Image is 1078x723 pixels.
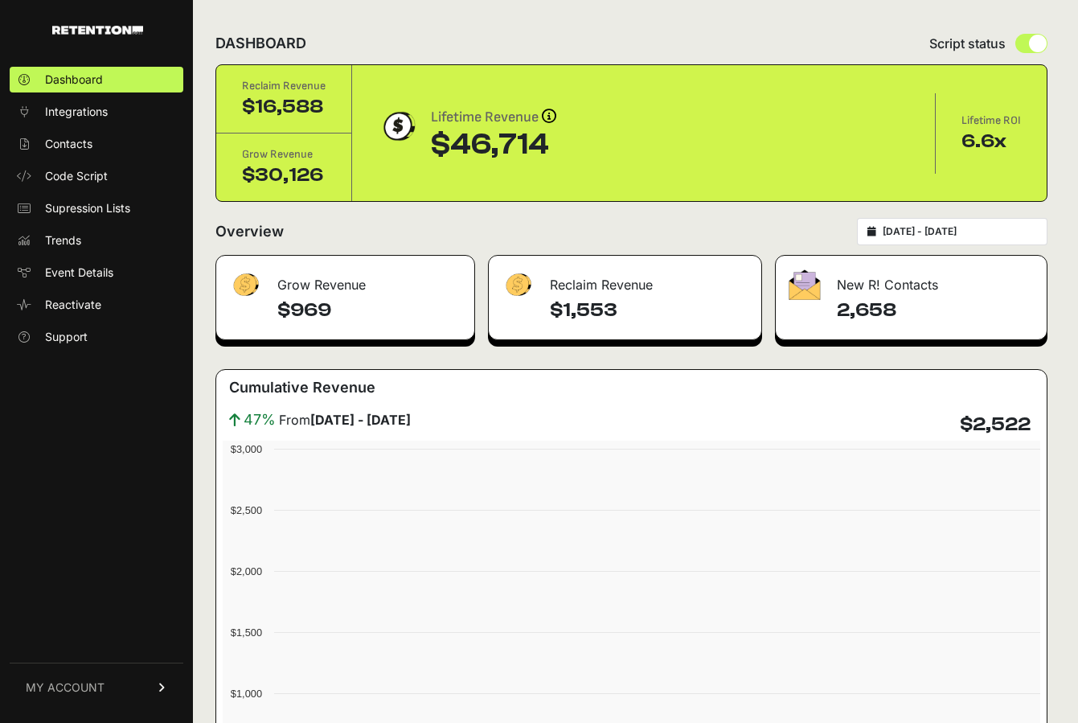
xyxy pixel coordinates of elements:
a: Support [10,324,183,350]
div: $46,714 [431,129,556,161]
span: From [279,410,411,429]
strong: [DATE] - [DATE] [310,412,411,428]
h4: $969 [277,298,461,323]
a: Trends [10,228,183,253]
a: MY ACCOUNT [10,663,183,712]
a: Supression Lists [10,195,183,221]
text: $2,000 [231,565,262,577]
a: Event Details [10,260,183,286]
img: fa-envelope-19ae18322b30453b285274b1b8af3d052b27d846a4fbe8435d1a52b978f639a2.png [789,269,821,300]
span: Trends [45,232,81,249]
div: Lifetime ROI [961,113,1021,129]
text: $1,500 [231,626,262,639]
h4: 2,658 [837,298,1034,323]
span: Reactivate [45,297,101,313]
div: Grow Revenue [216,256,474,304]
a: Reactivate [10,292,183,318]
text: $1,000 [231,688,262,700]
h4: $2,522 [960,412,1031,437]
div: Grow Revenue [242,146,326,162]
img: dollar-coin-05c43ed7efb7bc0c12610022525b4bbbb207c7efeef5aecc26f025e68dcafac9.png [378,106,418,146]
img: fa-dollar-13500eef13a19c4ab2b9ed9ad552e47b0d9fc28b02b83b90ba0e00f96d6372e9.png [229,269,261,301]
span: Dashboard [45,72,103,88]
span: 47% [244,409,276,431]
div: Reclaim Revenue [242,78,326,94]
h3: Cumulative Revenue [229,376,375,399]
img: Retention.com [52,26,143,35]
span: Code Script [45,168,108,184]
span: Script status [929,34,1006,53]
h2: Overview [215,220,284,243]
a: Code Script [10,163,183,189]
text: $2,500 [231,504,262,516]
a: Contacts [10,131,183,157]
a: Integrations [10,99,183,125]
a: Dashboard [10,67,183,92]
span: Integrations [45,104,108,120]
span: Supression Lists [45,200,130,216]
div: New R! Contacts [776,256,1047,304]
div: $16,588 [242,94,326,120]
div: Reclaim Revenue [489,256,761,304]
div: 6.6x [961,129,1021,154]
div: $30,126 [242,162,326,188]
span: MY ACCOUNT [26,680,105,696]
span: Support [45,329,88,345]
h2: DASHBOARD [215,32,306,55]
span: Event Details [45,265,113,281]
text: $3,000 [231,443,262,455]
span: Contacts [45,136,92,152]
img: fa-dollar-13500eef13a19c4ab2b9ed9ad552e47b0d9fc28b02b83b90ba0e00f96d6372e9.png [502,269,534,301]
div: Lifetime Revenue [431,106,556,129]
h4: $1,553 [550,298,748,323]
